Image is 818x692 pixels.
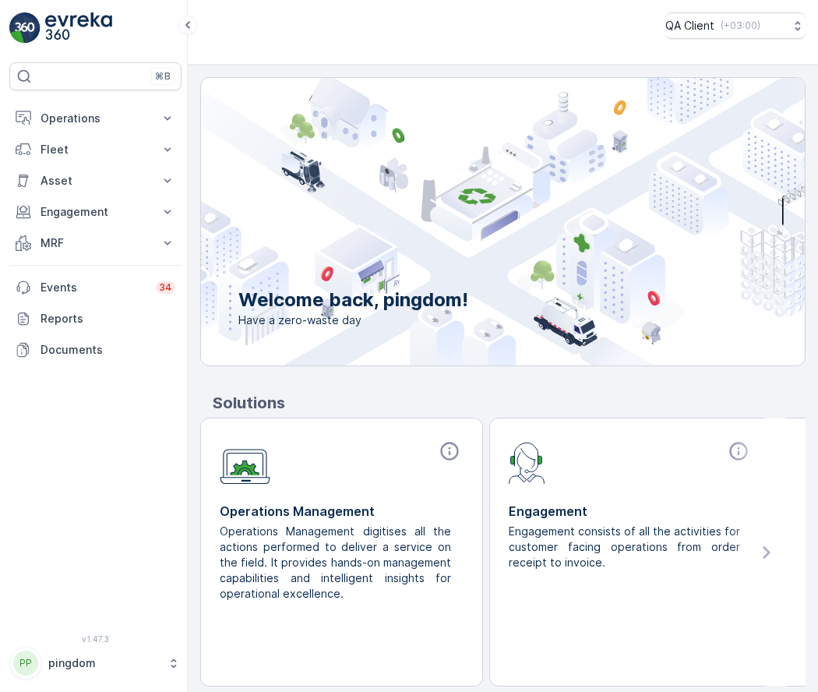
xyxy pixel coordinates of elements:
[721,19,760,32] p: ( +03:00 )
[9,103,182,134] button: Operations
[45,12,112,44] img: logo_light-DOdMpM7g.png
[48,655,160,671] p: pingdom
[41,311,175,327] p: Reports
[238,312,468,328] span: Have a zero-waste day
[9,647,182,680] button: PPpingdom
[131,78,805,365] img: city illustration
[41,342,175,358] p: Documents
[9,165,182,196] button: Asset
[155,70,171,83] p: ⌘B
[238,288,468,312] p: Welcome back, pingdom!
[41,280,146,295] p: Events
[509,524,740,570] p: Engagement consists of all the activities for customer facing operations from order receipt to in...
[41,204,150,220] p: Engagement
[41,142,150,157] p: Fleet
[665,12,806,39] button: QA Client(+03:00)
[13,651,38,676] div: PP
[9,634,182,644] span: v 1.47.3
[220,524,451,602] p: Operations Management digitises all the actions performed to deliver a service on the field. It p...
[9,272,182,303] a: Events34
[9,303,182,334] a: Reports
[41,173,150,189] p: Asset
[9,196,182,228] button: Engagement
[159,281,172,294] p: 34
[9,12,41,44] img: logo
[9,228,182,259] button: MRF
[509,502,753,521] p: Engagement
[220,502,464,521] p: Operations Management
[9,134,182,165] button: Fleet
[213,391,806,415] p: Solutions
[509,440,545,484] img: module-icon
[41,111,150,126] p: Operations
[665,18,714,34] p: QA Client
[220,440,270,485] img: module-icon
[41,235,150,251] p: MRF
[9,334,182,365] a: Documents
